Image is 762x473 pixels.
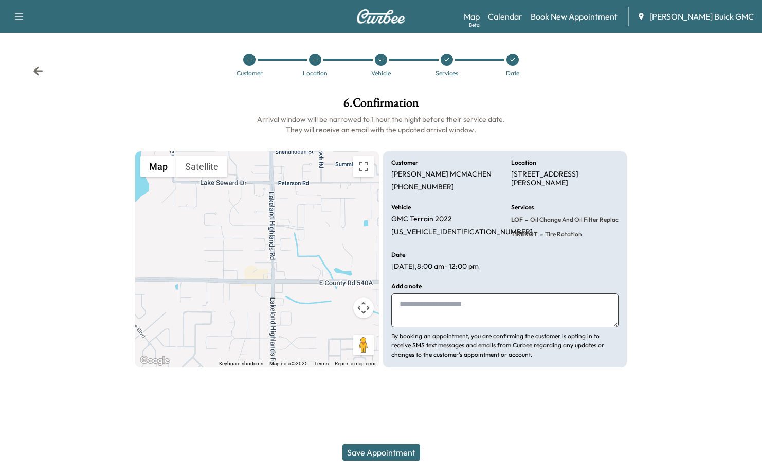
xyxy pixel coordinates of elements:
h6: Customer [391,160,418,166]
button: Show street map [140,156,176,177]
span: LOF [511,216,523,224]
h6: Date [391,252,405,258]
button: Map camera controls [353,297,374,318]
img: Google [138,354,172,367]
button: Drag Pegman onto the map to open Street View [353,335,374,355]
a: MapBeta [464,10,480,23]
p: [DATE] , 8:00 am - 12:00 pm [391,262,479,271]
span: Map data ©2025 [269,361,308,366]
p: [US_VEHICLE_IDENTIFICATION_NUMBER] [391,227,533,237]
a: Terms (opens in new tab) [314,361,329,366]
span: [PERSON_NAME] Buick GMC [649,10,754,23]
p: By booking an appointment, you are confirming the customer is opting in to receive SMS text messa... [391,331,619,359]
a: Report a map error [335,361,376,366]
h6: Arrival window will be narrowed to 1 hour the night before their service date. They will receive ... [135,114,627,135]
div: Services [436,70,458,76]
h6: Location [511,160,536,166]
span: - [538,229,543,239]
button: Toggle fullscreen view [353,156,374,177]
p: [PERSON_NAME] MCMACHEN [391,170,492,179]
p: [STREET_ADDRESS][PERSON_NAME] [511,170,619,188]
div: Beta [469,21,480,29]
h1: 6 . Confirmation [135,97,627,114]
p: [PHONE_NUMBER] [391,183,454,192]
span: - [523,215,528,225]
span: Oil Change and Oil Filter Replacement [528,216,636,224]
div: Location [303,70,328,76]
h6: Services [511,204,534,211]
div: Date [506,70,519,76]
a: Book New Appointment [531,10,618,23]
span: TIREROT [511,230,538,238]
img: Curbee Logo [356,9,406,24]
a: Calendar [488,10,522,23]
a: Open this area in Google Maps (opens a new window) [138,354,172,367]
h6: Add a note [391,283,422,289]
button: Keyboard shortcuts [219,360,263,367]
button: Save Appointment [342,444,420,461]
h6: Vehicle [391,204,411,211]
span: Tire Rotation [543,230,582,238]
div: Back [33,66,43,76]
p: GMC Terrain 2022 [391,215,452,224]
div: Vehicle [371,70,391,76]
button: Show satellite imagery [176,156,227,177]
div: Customer [237,70,263,76]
